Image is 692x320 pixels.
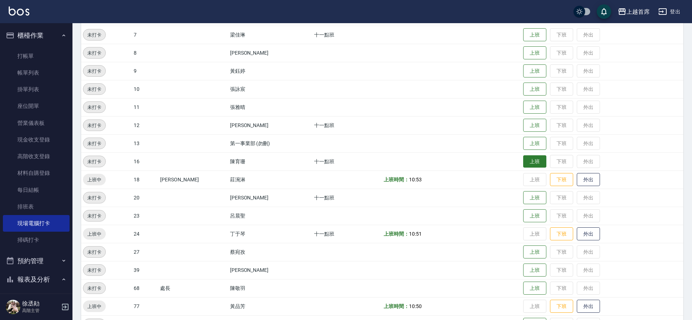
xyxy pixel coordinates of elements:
[228,170,312,189] td: 莊涴淋
[228,189,312,207] td: [PERSON_NAME]
[550,227,573,241] button: 下班
[6,300,20,314] img: Person
[655,5,683,18] button: 登出
[577,173,600,186] button: 外出
[83,85,105,93] span: 未打卡
[228,225,312,243] td: 丁于琴
[3,270,70,289] button: 報表及分析
[228,134,312,152] td: 第一事業部 (勿刪)
[83,140,105,147] span: 未打卡
[228,297,312,315] td: 黃品芳
[132,279,158,297] td: 68
[83,176,106,184] span: 上班中
[228,44,312,62] td: [PERSON_NAME]
[132,207,158,225] td: 23
[132,189,158,207] td: 20
[158,279,228,297] td: 處長
[83,122,105,129] span: 未打卡
[132,170,158,189] td: 18
[132,98,158,116] td: 11
[83,104,105,111] span: 未打卡
[228,116,312,134] td: [PERSON_NAME]
[83,67,105,75] span: 未打卡
[9,7,29,16] img: Logo
[228,152,312,170] td: 陳育珊
[626,7,650,16] div: 上越首席
[132,243,158,261] td: 27
[228,80,312,98] td: 張詠宸
[3,131,70,148] a: 現金收支登錄
[132,44,158,62] td: 8
[132,26,158,44] td: 7
[523,83,546,96] button: 上班
[3,165,70,181] a: 材料自購登錄
[523,191,546,205] button: 上班
[523,46,546,60] button: 上班
[523,245,546,259] button: 上班
[597,4,611,19] button: save
[83,49,105,57] span: 未打卡
[384,303,409,309] b: 上班時間：
[3,115,70,131] a: 營業儀表板
[3,292,70,308] a: 報表目錄
[384,231,409,237] b: 上班時間：
[132,116,158,134] td: 12
[83,266,105,274] span: 未打卡
[22,300,59,307] h5: 徐丞勛
[312,189,382,207] td: 十一點班
[228,26,312,44] td: 梁佳琳
[132,80,158,98] td: 10
[83,303,106,310] span: 上班中
[83,285,105,292] span: 未打卡
[3,148,70,165] a: 高階收支登錄
[409,231,422,237] span: 10:51
[523,209,546,223] button: 上班
[3,232,70,248] a: 掃碼打卡
[3,64,70,81] a: 帳單列表
[83,158,105,165] span: 未打卡
[3,48,70,64] a: 打帳單
[228,98,312,116] td: 張雅晴
[550,173,573,186] button: 下班
[523,119,546,132] button: 上班
[312,116,382,134] td: 十一點班
[523,64,546,78] button: 上班
[228,261,312,279] td: [PERSON_NAME]
[3,198,70,215] a: 排班表
[132,225,158,243] td: 24
[615,4,653,19] button: 上越首席
[132,297,158,315] td: 77
[3,252,70,270] button: 預約管理
[228,62,312,80] td: 黃鈺婷
[158,170,228,189] td: [PERSON_NAME]
[577,300,600,313] button: 外出
[577,227,600,241] button: 外出
[523,137,546,150] button: 上班
[132,261,158,279] td: 39
[409,177,422,182] span: 10:53
[409,303,422,309] span: 10:50
[83,248,105,256] span: 未打卡
[550,300,573,313] button: 下班
[3,98,70,114] a: 座位開單
[132,62,158,80] td: 9
[22,307,59,314] p: 高階主管
[384,177,409,182] b: 上班時間：
[3,182,70,198] a: 每日結帳
[83,212,105,220] span: 未打卡
[523,101,546,114] button: 上班
[523,282,546,295] button: 上班
[3,81,70,98] a: 掛單列表
[228,279,312,297] td: 陳敬羽
[312,225,382,243] td: 十一點班
[3,26,70,45] button: 櫃檯作業
[523,28,546,42] button: 上班
[132,152,158,170] td: 16
[83,230,106,238] span: 上班中
[3,215,70,232] a: 現場電腦打卡
[312,26,382,44] td: 十一點班
[228,207,312,225] td: 呂晨聖
[132,134,158,152] td: 13
[523,155,546,168] button: 上班
[523,264,546,277] button: 上班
